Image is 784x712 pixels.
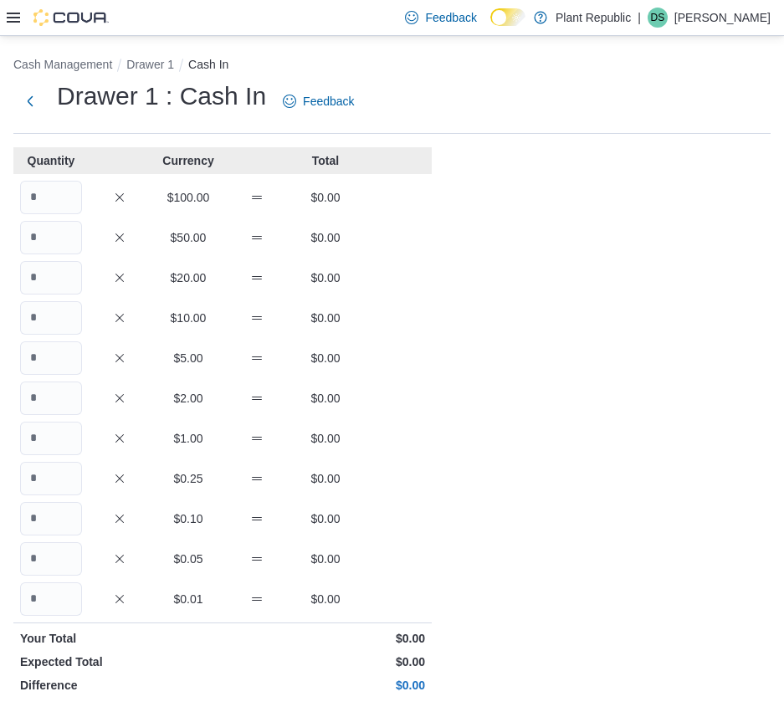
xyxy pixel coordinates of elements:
p: $2.00 [157,390,219,407]
input: Quantity [20,301,82,335]
p: $0.10 [157,510,219,527]
p: Total [295,152,356,169]
span: Feedback [425,9,476,26]
p: $5.00 [157,350,219,366]
nav: An example of EuiBreadcrumbs [13,56,771,76]
input: Quantity [20,341,82,375]
p: $10.00 [157,310,219,326]
button: Next [13,85,47,118]
p: Plant Republic [556,8,631,28]
p: $0.00 [295,591,356,607]
input: Dark Mode [490,8,525,26]
input: Quantity [20,422,82,455]
a: Feedback [398,1,483,34]
div: David Shaw [648,8,668,28]
span: DS [651,8,665,28]
p: Difference [20,677,219,694]
p: $0.00 [226,653,425,670]
input: Quantity [20,462,82,495]
p: $0.00 [295,269,356,286]
p: | [638,8,641,28]
button: Cash In [188,58,228,71]
p: Your Total [20,630,219,647]
p: $50.00 [157,229,219,246]
p: $0.00 [295,510,356,527]
a: Feedback [276,85,361,118]
button: Drawer 1 [126,58,174,71]
p: $0.01 [157,591,219,607]
p: Currency [157,152,219,169]
p: $0.00 [295,229,356,246]
p: $0.00 [295,189,356,206]
span: Feedback [303,93,354,110]
input: Quantity [20,502,82,535]
input: Quantity [20,261,82,295]
input: Quantity [20,382,82,415]
p: $100.00 [157,189,219,206]
p: $0.05 [157,551,219,567]
p: Expected Total [20,653,219,670]
p: $0.25 [157,470,219,487]
p: $20.00 [157,269,219,286]
p: $0.00 [295,390,356,407]
input: Quantity [20,542,82,576]
p: [PERSON_NAME] [674,8,771,28]
input: Quantity [20,221,82,254]
input: Quantity [20,582,82,616]
span: Dark Mode [490,26,491,27]
button: Cash Management [13,58,112,71]
p: Quantity [20,152,82,169]
input: Quantity [20,181,82,214]
p: $0.00 [226,630,425,647]
p: $0.00 [295,470,356,487]
img: Cova [33,9,109,26]
p: $0.00 [295,551,356,567]
p: $0.00 [295,430,356,447]
p: $1.00 [157,430,219,447]
p: $0.00 [295,350,356,366]
h1: Drawer 1 : Cash In [57,79,266,113]
p: $0.00 [295,310,356,326]
p: $0.00 [226,677,425,694]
